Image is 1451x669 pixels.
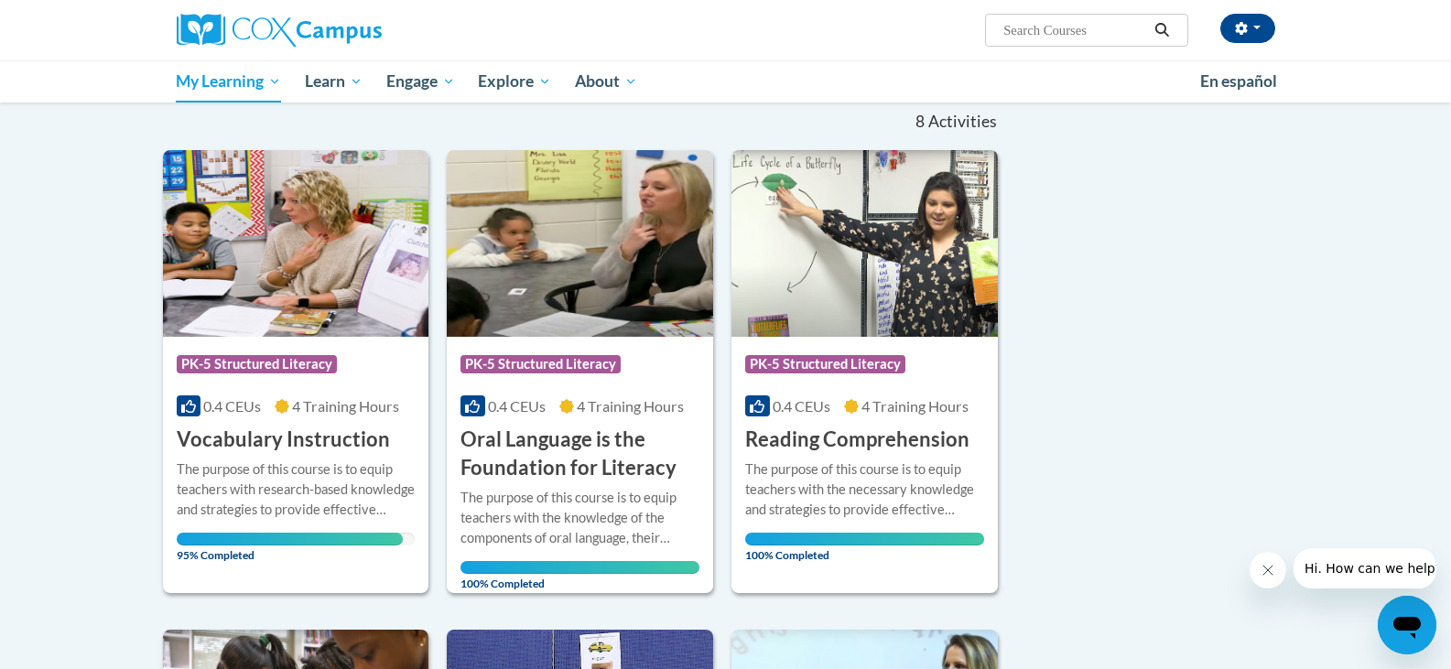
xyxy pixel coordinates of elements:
[577,397,684,415] span: 4 Training Hours
[460,488,699,548] div: The purpose of this course is to equip teachers with the knowledge of the components of oral lang...
[731,150,998,337] img: Course Logo
[731,150,998,593] a: Course LogoPK-5 Structured Literacy0.4 CEUs4 Training Hours Reading ComprehensionThe purpose of t...
[488,397,546,415] span: 0.4 CEUs
[478,70,551,92] span: Explore
[163,150,429,593] a: Course LogoPK-5 Structured Literacy0.4 CEUs4 Training Hours Vocabulary InstructionThe purpose of ...
[1250,552,1286,588] iframe: Close message
[292,397,399,415] span: 4 Training Hours
[374,60,467,103] a: Engage
[1220,14,1275,43] button: Account Settings
[861,397,969,415] span: 4 Training Hours
[1294,548,1436,588] iframe: Message from company
[447,150,713,337] img: Course Logo
[11,13,148,27] span: Hi. How can we help?
[305,70,363,92] span: Learn
[177,533,404,562] span: 95% Completed
[177,14,382,47] img: Cox Campus
[1200,71,1277,91] span: En español
[1002,19,1148,41] input: Search Courses
[745,426,969,454] h3: Reading Comprehension
[177,14,525,47] a: Cox Campus
[177,355,337,373] span: PK-5 Structured Literacy
[460,561,699,574] div: Your progress
[745,459,984,520] div: The purpose of this course is to equip teachers with the necessary knowledge and strategies to pr...
[203,397,261,415] span: 0.4 CEUs
[177,426,390,454] h3: Vocabulary Instruction
[575,70,637,92] span: About
[177,459,416,520] div: The purpose of this course is to equip teachers with research-based knowledge and strategies to p...
[460,426,699,482] h3: Oral Language is the Foundation for Literacy
[563,60,649,103] a: About
[1188,62,1289,101] a: En español
[773,397,830,415] span: 0.4 CEUs
[1378,596,1436,654] iframe: Button to launch messaging window
[466,60,563,103] a: Explore
[149,60,1303,103] div: Main menu
[745,533,984,562] span: 100% Completed
[293,60,374,103] a: Learn
[1148,19,1175,41] button: Search
[745,533,984,545] div: Your progress
[386,70,455,92] span: Engage
[460,561,699,590] span: 100% Completed
[745,355,905,373] span: PK-5 Structured Literacy
[460,355,621,373] span: PK-5 Structured Literacy
[163,150,429,337] img: Course Logo
[928,112,997,132] span: Activities
[177,533,404,545] div: Your progress
[165,60,294,103] a: My Learning
[176,70,281,92] span: My Learning
[447,150,713,593] a: Course LogoPK-5 Structured Literacy0.4 CEUs4 Training Hours Oral Language is the Foundation for L...
[915,112,925,132] span: 8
